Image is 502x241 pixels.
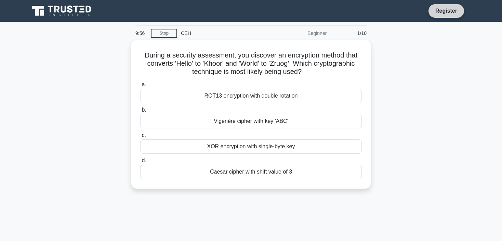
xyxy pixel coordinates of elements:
span: a. [142,81,146,87]
h5: During a security assessment, you discover an encryption method that converts 'Hello' to 'Khoor' ... [140,51,362,76]
div: CEH [177,26,271,40]
div: XOR encryption with single-byte key [140,139,362,154]
div: Caesar cipher with shift value of 3 [140,165,362,179]
div: 9:56 [131,26,151,40]
div: Vigenère cipher with key 'ABC' [140,114,362,128]
span: d. [142,157,146,163]
span: c. [142,132,146,138]
a: Stop [151,29,177,38]
div: ROT13 encryption with double rotation [140,89,362,103]
div: 1/10 [331,26,371,40]
span: b. [142,107,146,113]
a: Register [431,7,461,15]
div: Beginner [271,26,331,40]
